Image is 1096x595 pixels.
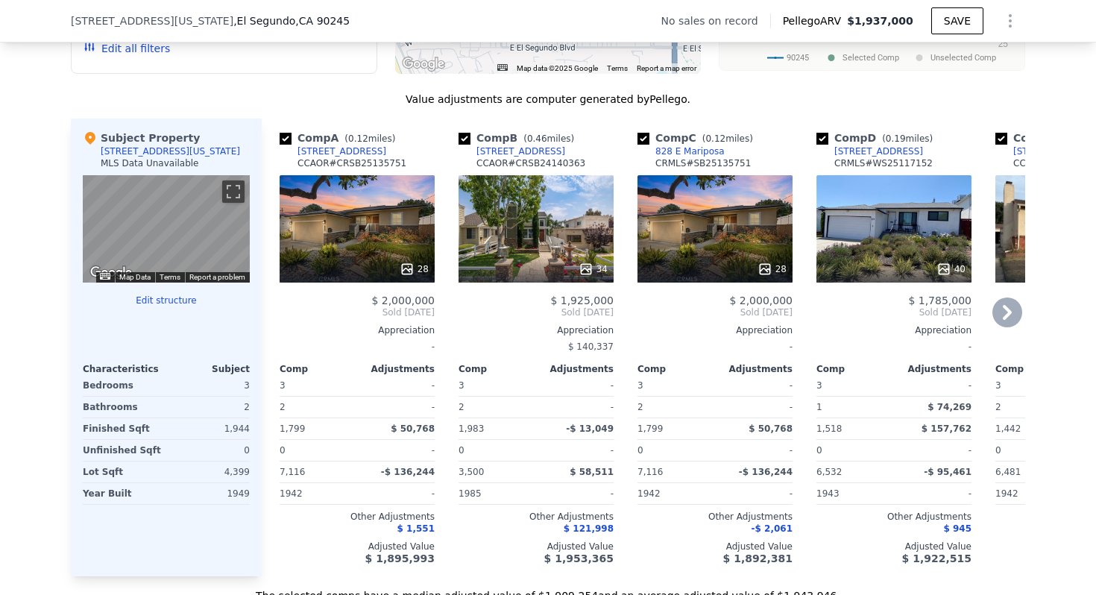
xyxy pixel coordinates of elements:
div: Adjustments [536,363,614,375]
div: Value adjustments are computer generated by Pellego . [71,92,1025,107]
div: 40 [936,262,966,277]
span: -$ 2,061 [752,523,793,534]
span: 0 [637,445,643,456]
div: - [539,440,614,461]
a: Terms (opens in new tab) [607,64,628,72]
div: Bathrooms [83,397,163,418]
span: -$ 136,244 [381,467,435,477]
text: Selected Comp [843,53,899,63]
div: Subject Property [83,130,200,145]
div: Other Adjustments [816,511,971,523]
button: Keyboard shortcuts [497,64,508,71]
span: 6,532 [816,467,842,477]
div: Lot Sqft [83,462,163,482]
div: CRMLS # WS25117152 [834,157,933,169]
div: Appreciation [459,324,614,336]
span: 0.12 [348,133,368,144]
a: Report a map error [637,64,696,72]
div: Appreciation [816,324,971,336]
span: $ 50,768 [391,424,435,434]
a: [STREET_ADDRESS] [459,145,565,157]
text: Unselected Comp [930,53,996,63]
span: $ 74,269 [927,402,971,412]
div: Adjustments [357,363,435,375]
div: Comp B [459,130,580,145]
a: [STREET_ADDRESS] [280,145,386,157]
span: Sold [DATE] [816,306,971,318]
span: $ 2,000,000 [729,295,793,306]
span: $ 1,922,515 [902,552,971,564]
div: Comp C [637,130,759,145]
div: Bedrooms [83,375,163,396]
div: CCAOR # CRSB25135751 [297,157,406,169]
div: No sales on record [661,13,769,28]
button: Edit all filters [84,41,170,56]
div: [STREET_ADDRESS] [834,145,923,157]
span: 0 [280,445,286,456]
div: Adjusted Value [816,541,971,552]
div: Other Adjustments [637,511,793,523]
div: 3 [169,375,250,396]
img: Google [86,263,136,283]
span: $ 1,953,365 [544,552,614,564]
a: [STREET_ADDRESS] [816,145,923,157]
div: Adjusted Value [280,541,435,552]
div: Adjusted Value [637,541,793,552]
div: CCAOR # CRSB24140363 [476,157,585,169]
div: Comp [637,363,715,375]
span: 1,799 [637,424,663,434]
div: Characteristics [83,363,166,375]
div: - [360,397,435,418]
div: - [360,483,435,504]
a: Terms (opens in new tab) [160,273,180,281]
span: 3,500 [459,467,484,477]
div: - [637,336,793,357]
span: 0 [459,445,464,456]
div: - [539,483,614,504]
span: ( miles) [696,133,759,144]
div: - [897,375,971,396]
a: 828 E Mariposa [637,145,725,157]
div: Other Adjustments [459,511,614,523]
div: 2 [637,397,712,418]
span: -$ 95,461 [924,467,971,477]
span: $ 1,895,993 [365,552,435,564]
span: Sold [DATE] [459,306,614,318]
div: Comp [459,363,536,375]
span: 7,116 [280,467,305,477]
div: - [718,397,793,418]
div: Subject [166,363,250,375]
button: Map Data [119,272,151,283]
div: Comp [995,363,1073,375]
div: 0 [169,440,250,461]
div: [STREET_ADDRESS] [476,145,565,157]
div: 1943 [816,483,891,504]
span: $ 2,000,000 [371,295,435,306]
div: [STREET_ADDRESS][US_STATE] [101,145,240,157]
div: 1942 [995,483,1070,504]
div: Street View [83,175,250,283]
div: - [280,336,435,357]
div: Adjustments [715,363,793,375]
div: 1942 [280,483,354,504]
div: CRMLS # SB25135751 [655,157,751,169]
span: 7,116 [637,467,663,477]
span: $ 140,337 [568,341,614,352]
div: [STREET_ADDRESS] [297,145,386,157]
span: 0 [995,445,1001,456]
div: Finished Sqft [83,418,163,439]
span: $ 50,768 [749,424,793,434]
div: - [816,336,971,357]
span: 3 [816,380,822,391]
a: Open this area in Google Maps (opens a new window) [399,54,448,74]
div: Comp [280,363,357,375]
span: [STREET_ADDRESS][US_STATE] [71,13,233,28]
span: ( miles) [876,133,939,144]
div: 2 [459,397,533,418]
span: $1,937,000 [847,15,913,27]
span: 3 [280,380,286,391]
span: $ 1,785,000 [908,295,971,306]
div: 34 [579,262,608,277]
span: $ 121,998 [564,523,614,534]
div: - [897,483,971,504]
